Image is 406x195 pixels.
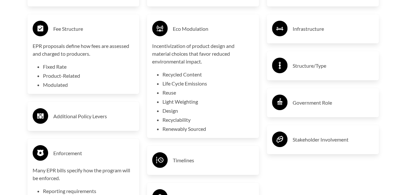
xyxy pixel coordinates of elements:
h3: Government Role [293,97,374,108]
li: Recycled Content [162,71,254,78]
li: Life Cycle Emissions [162,80,254,87]
li: Design [162,107,254,115]
h3: Stakeholder Involvement [293,134,374,145]
h3: Structure/Type [293,61,374,71]
li: Renewably Sourced [162,125,254,133]
li: Modulated [43,81,134,89]
h3: Additional Policy Levers [53,111,134,121]
li: Reuse [162,89,254,97]
p: Incentivization of product design and material choices that favor reduced environmental impact. [152,42,254,65]
p: Many EPR bills specify how the program will be enforced. [33,166,134,182]
h3: Enforcement [53,148,134,158]
h3: Timelines [173,155,254,166]
h3: Eco Modulation [173,24,254,34]
p: EPR proposals define how fees are assessed and charged to producers. [33,42,134,58]
h3: Infrastructure [293,24,374,34]
li: Fixed Rate [43,63,134,71]
li: Product-Related [43,72,134,80]
li: Recyclability [162,116,254,124]
li: Light Weighting [162,98,254,106]
li: Reporting requirements [43,187,134,195]
h3: Fee Structure [53,24,134,34]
